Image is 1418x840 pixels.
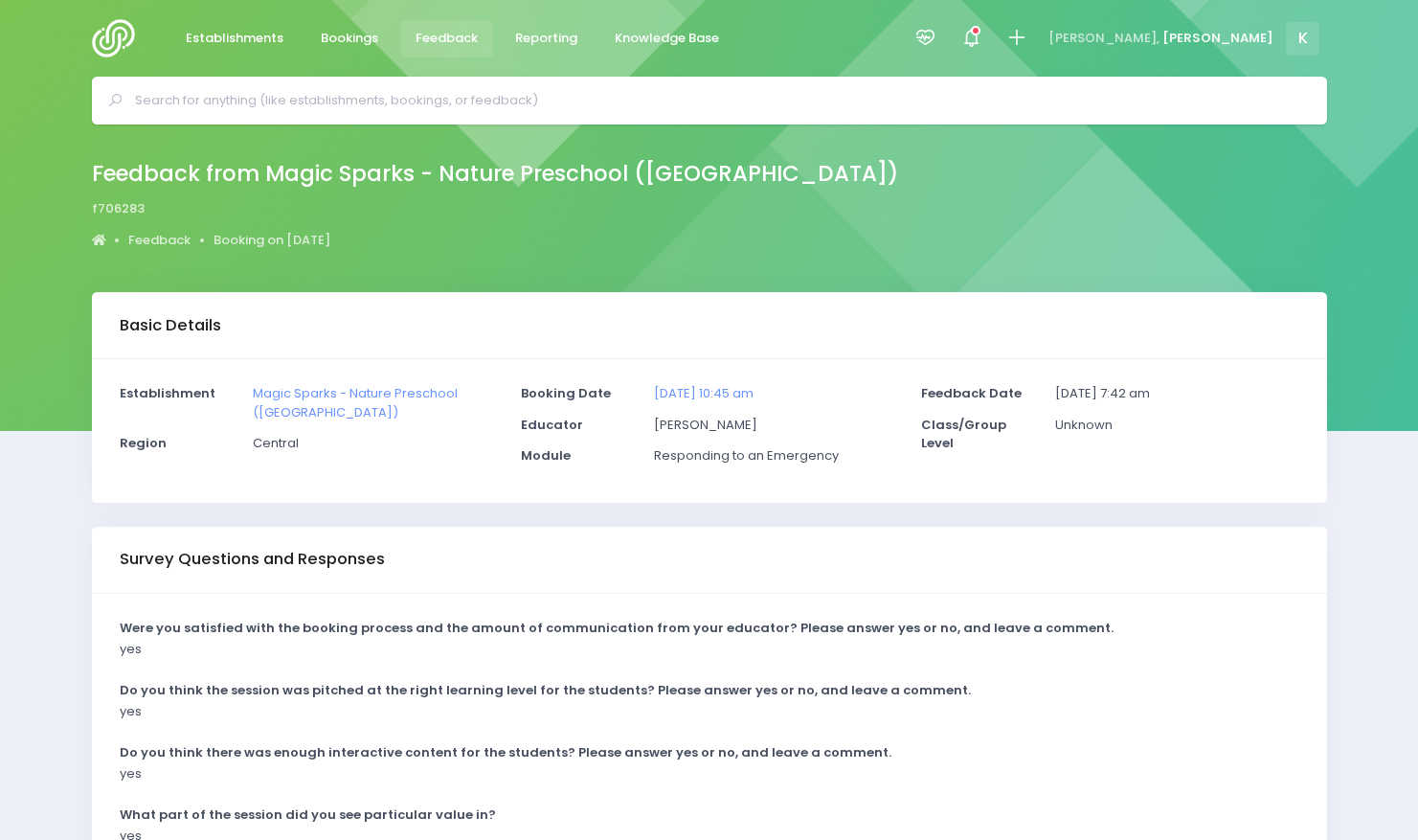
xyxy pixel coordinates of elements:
a: Bookings [305,20,394,57]
span: Establishments [186,29,283,48]
span: [PERSON_NAME] [1162,29,1273,48]
h3: Survey Questions and Responses [120,550,385,569]
strong: Do you think the session was pitched at the right learning level for the students? Please answer ... [120,681,971,699]
p: Responding to an Emergency [654,446,897,465]
a: Establishments [170,20,300,57]
strong: Module [521,446,571,465]
p: yes [120,764,142,783]
p: [PERSON_NAME] [654,416,897,435]
strong: Do you think there was enough interactive content for the students? Please answer yes or no, and ... [120,743,891,761]
a: Feedback [400,20,494,57]
a: Feedback [128,231,191,250]
strong: Booking Date [521,384,611,402]
strong: Establishment [120,384,215,402]
p: [DATE] 7:42 am [1055,384,1298,403]
span: K [1286,22,1319,56]
span: [PERSON_NAME], [1048,29,1159,48]
strong: Feedback Date [921,384,1022,402]
a: Magic Sparks - Nature Preschool ([GEOGRAPHIC_DATA]) [253,384,458,421]
a: Reporting [500,20,594,57]
p: yes [120,702,142,721]
span: Bookings [321,29,378,48]
h3: Basic Details [120,316,221,335]
p: yes [120,640,142,659]
span: f706283 [92,199,145,218]
a: Knowledge Base [599,20,735,57]
span: Feedback [416,29,478,48]
strong: What part of the session did you see particular value in? [120,806,496,824]
img: Logo [92,19,146,57]
strong: Class/Group Level [921,416,1006,453]
strong: Were you satisfied with the booking process and the amount of communication from your educator? P... [120,619,1114,637]
span: Reporting [515,29,577,48]
a: [DATE] 10:45 am [654,384,754,402]
p: Unknown [1055,416,1298,435]
span: Knowledge Base [615,29,719,48]
input: Search for anything (like establishments, bookings, or feedback) [135,86,1300,115]
a: Booking on [DATE] [214,231,330,250]
strong: Region [120,434,167,452]
div: Central [241,434,508,465]
h2: Feedback from Magic Sparks - Nature Preschool ([GEOGRAPHIC_DATA]) [92,161,898,187]
strong: Educator [521,416,583,434]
